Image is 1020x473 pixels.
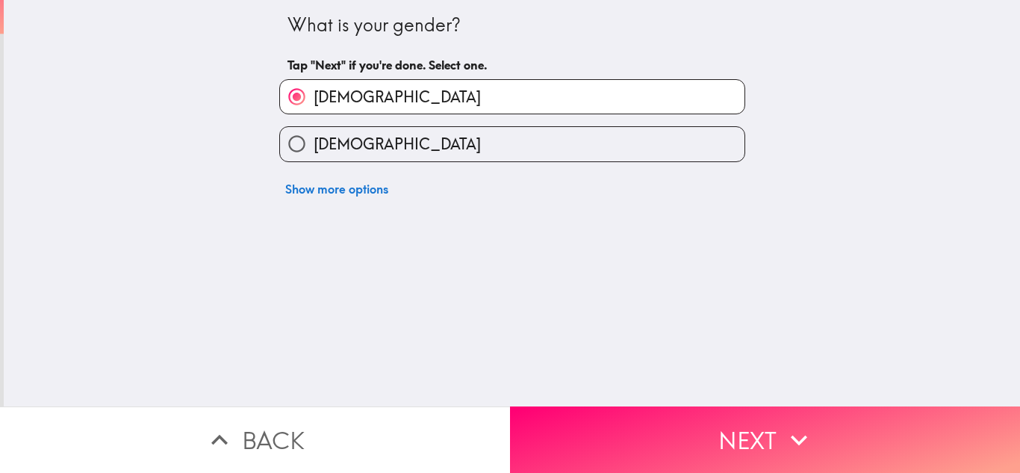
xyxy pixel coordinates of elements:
[510,406,1020,473] button: Next
[287,57,737,73] h6: Tap "Next" if you're done. Select one.
[279,174,394,204] button: Show more options
[287,13,737,38] div: What is your gender?
[314,87,481,108] span: [DEMOGRAPHIC_DATA]
[280,127,744,161] button: [DEMOGRAPHIC_DATA]
[280,80,744,114] button: [DEMOGRAPHIC_DATA]
[314,134,481,155] span: [DEMOGRAPHIC_DATA]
